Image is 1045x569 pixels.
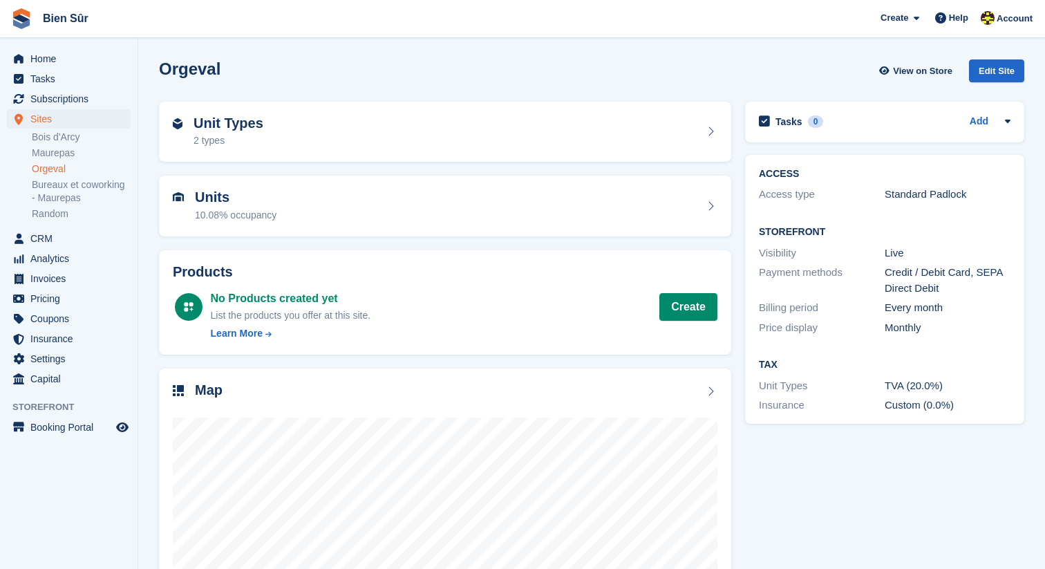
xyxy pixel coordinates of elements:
h2: Map [195,382,223,398]
h2: Units [195,189,276,205]
span: CRM [30,229,113,248]
a: Units 10.08% occupancy [159,176,731,236]
img: Marie Tran [981,11,995,25]
a: Random [32,207,131,221]
span: Account [997,12,1033,26]
span: Analytics [30,249,113,268]
span: Sites [30,109,113,129]
span: Pricing [30,289,113,308]
a: menu [7,369,131,389]
span: View on Store [893,64,952,78]
span: Settings [30,349,113,369]
a: menu [7,49,131,68]
div: Unit Types [759,378,885,394]
h2: Tax [759,360,1010,371]
img: stora-icon-8386f47178a22dfd0bd8f6a31ec36ba5ce8667c1dd55bd0f319d3a0aa187defe.svg [11,8,32,29]
div: Payment methods [759,265,885,296]
a: menu [7,418,131,437]
img: custom-product-icn-white-7c27a13f52cf5f2f504a55ee73a895a1f82ff5669d69490e13668eaf7ade3bb5.svg [183,301,194,313]
a: Preview store [114,419,131,436]
div: Credit / Debit Card, SEPA Direct Debit [885,265,1010,296]
div: No Products created yet [211,290,371,307]
img: unit-icn-7be61d7bf1b0ce9d3e12c5938cc71ed9869f7b940bace4675aadf7bd6d80202e.svg [173,192,184,202]
a: menu [7,249,131,268]
a: menu [7,269,131,288]
a: menu [7,89,131,109]
span: Insurance [30,329,113,348]
h2: Orgeval [159,59,220,78]
span: Subscriptions [30,89,113,109]
span: Invoices [30,269,113,288]
a: Maurepas [32,147,131,160]
div: 0 [808,115,824,128]
span: Home [30,49,113,68]
img: map-icn-33ee37083ee616e46c38cad1a60f524a97daa1e2b2c8c0bc3eb3415660979fc1.svg [173,385,184,396]
div: Insurance [759,398,885,413]
h2: Unit Types [194,115,263,131]
a: menu [7,109,131,129]
a: Add [970,114,988,130]
div: 2 types [194,133,263,148]
a: View on Store [877,59,958,82]
div: Standard Padlock [885,187,1010,203]
a: Edit Site [969,59,1024,88]
a: menu [7,289,131,308]
a: menu [7,229,131,248]
span: Tasks [30,69,113,88]
div: Access type [759,187,885,203]
span: Help [949,11,968,25]
h2: Storefront [759,227,1010,238]
div: Visibility [759,245,885,261]
div: Edit Site [969,59,1024,82]
div: TVA (20.0%) [885,378,1010,394]
h2: Products [173,264,717,280]
div: Live [885,245,1010,261]
a: menu [7,309,131,328]
div: 10.08% occupancy [195,208,276,223]
span: Coupons [30,309,113,328]
div: Custom (0.0%) [885,398,1010,413]
span: Booking Portal [30,418,113,437]
a: menu [7,329,131,348]
a: Bureaux et coworking - Maurepas [32,178,131,205]
div: Price display [759,320,885,336]
a: Learn More [211,326,371,341]
h2: Tasks [775,115,802,128]
div: Billing period [759,300,885,316]
span: Storefront [12,400,138,414]
div: Every month [885,300,1010,316]
a: menu [7,69,131,88]
div: Monthly [885,320,1010,336]
span: Capital [30,369,113,389]
a: Unit Types 2 types [159,102,731,162]
a: Orgeval [32,162,131,176]
a: menu [7,349,131,369]
a: Bois d'Arcy [32,131,131,144]
h2: ACCESS [759,169,1010,180]
a: Bien Sûr [37,7,94,30]
div: Learn More [211,326,263,341]
img: unit-type-icn-2b2737a686de81e16bb02015468b77c625bbabd49415b5ef34ead5e3b44a266d.svg [173,118,182,129]
span: Create [881,11,908,25]
span: List the products you offer at this site. [211,310,371,321]
a: Create [659,293,717,321]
